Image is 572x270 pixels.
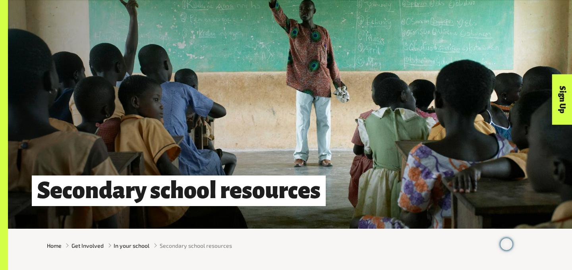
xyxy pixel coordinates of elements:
[160,241,232,250] span: Secondary school resources
[47,241,62,250] a: Home
[32,175,326,206] h1: Secondary school resources
[71,241,104,250] a: Get Involved
[114,241,149,250] a: In your school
